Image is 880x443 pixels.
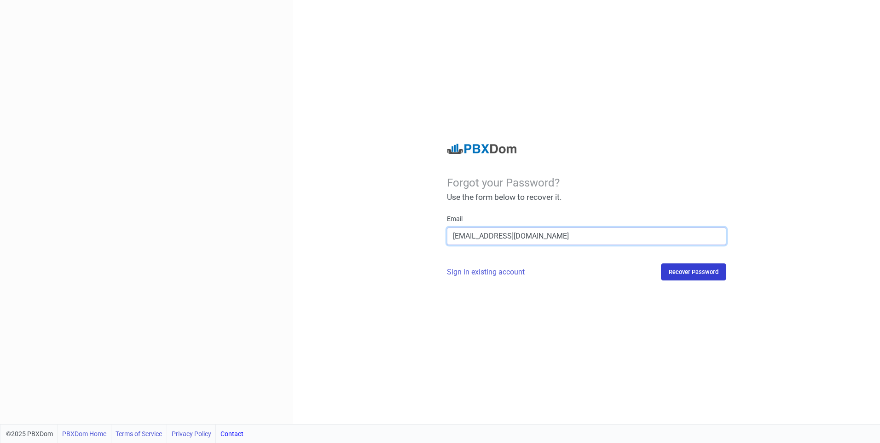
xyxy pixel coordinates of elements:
button: Recover Password [661,263,726,280]
input: Email [447,227,726,245]
div: ©2025 PBXDom [6,425,243,443]
a: Contact [220,425,243,443]
a: Sign in existing account [447,268,525,276]
span: Use the form below to recover it. [447,192,562,202]
a: Privacy Policy [172,425,211,443]
label: Email [447,214,463,224]
div: Forgot your Password? [447,176,726,190]
a: Terms of Service [116,425,162,443]
a: PBXDom Home [62,425,106,443]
